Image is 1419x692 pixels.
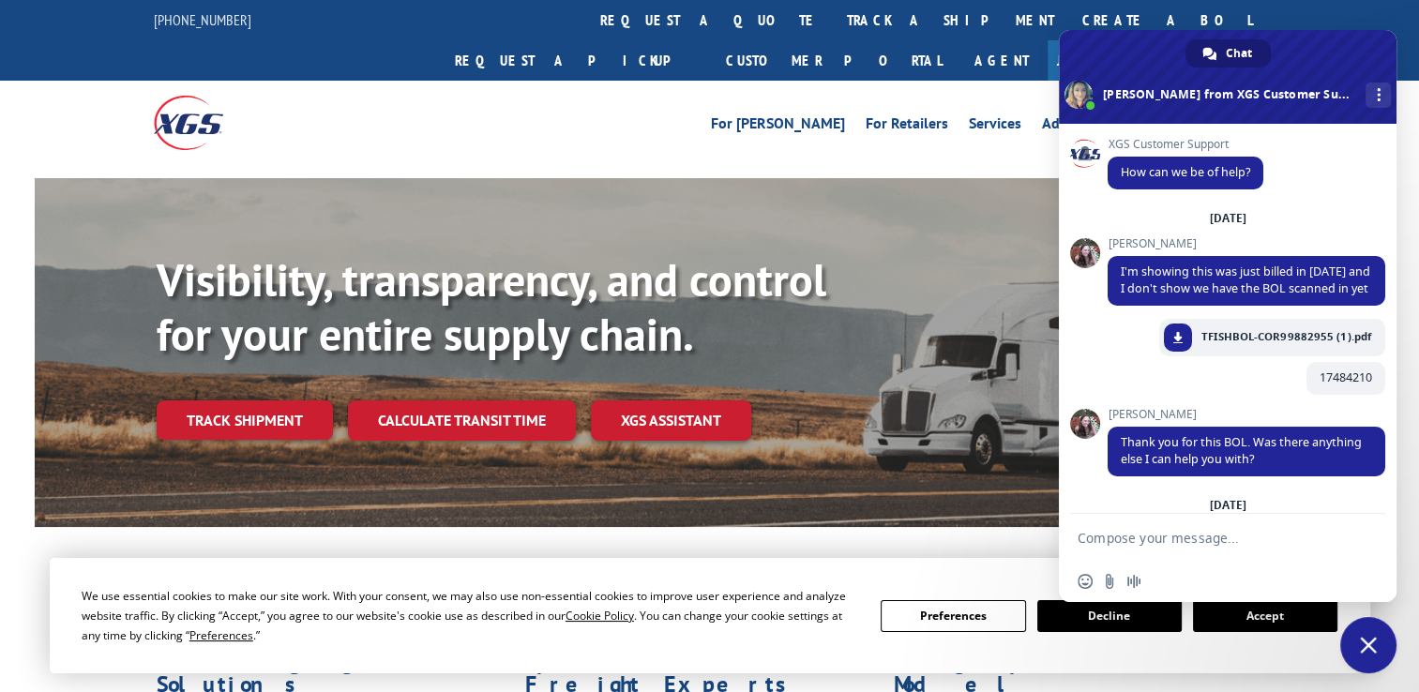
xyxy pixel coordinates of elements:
span: I'm showing this was just billed in [DATE] and I don't show we have the BOL scanned in yet [1121,263,1370,296]
div: [DATE] [1210,213,1246,224]
a: Advantages [1042,116,1119,137]
span: Cookie Policy [566,608,634,624]
a: For Retailers [866,116,948,137]
div: We use essential cookies to make our site work. With your consent, we may also use non-essential ... [82,586,858,645]
span: TFISHBOL-COR99882955 (1).pdf [1201,328,1371,345]
a: XGS ASSISTANT [591,400,751,441]
a: For [PERSON_NAME] [711,116,845,137]
span: [PERSON_NAME] [1108,408,1385,421]
a: Customer Portal [712,40,956,81]
span: Thank you for this BOL. Was there anything else I can help you with? [1121,434,1362,467]
div: [DATE] [1210,500,1246,511]
a: Request a pickup [441,40,712,81]
a: [PHONE_NUMBER] [154,10,251,29]
button: Accept [1193,600,1337,632]
span: Chat [1226,39,1252,68]
a: Join Our Team [1048,40,1266,81]
div: Close chat [1340,617,1396,673]
div: Cookie Consent Prompt [50,558,1370,673]
span: Preferences [189,627,253,643]
button: Decline [1037,600,1182,632]
a: Services [969,116,1021,137]
span: Send a file [1102,574,1117,589]
a: Agent [956,40,1048,81]
textarea: Compose your message... [1078,530,1336,547]
span: How can we be of help? [1121,164,1250,180]
span: XGS Customer Support [1108,138,1263,151]
button: Preferences [881,600,1025,632]
div: More channels [1366,83,1391,108]
span: Audio message [1126,574,1141,589]
a: Calculate transit time [348,400,576,441]
span: Insert an emoji [1078,574,1093,589]
a: Track shipment [157,400,333,440]
span: 17484210 [1320,369,1372,385]
b: Visibility, transparency, and control for your entire supply chain. [157,250,826,363]
div: Chat [1185,39,1271,68]
span: [PERSON_NAME] [1108,237,1385,250]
